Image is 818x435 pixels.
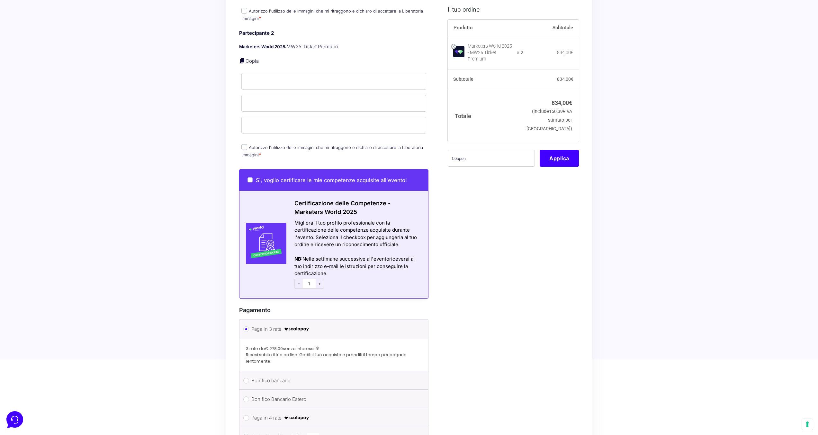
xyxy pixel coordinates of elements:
[526,109,572,132] small: (include IVA stimato per [GEOGRAPHIC_DATA])
[303,279,316,289] input: 1
[241,144,247,150] input: Autorizzo l'utilizzo delle immagini che mi ritraggono e dichiaro di accettare la Liberatoria imma...
[5,207,45,221] button: Home
[540,150,579,166] button: Applica
[563,109,565,114] span: €
[239,43,429,51] p: MW25 Ticket Premium
[247,177,253,182] input: Sì, voglio certificare le mie competenze acquisite all'evento!
[448,150,535,166] input: Coupon
[10,26,55,31] span: Le tue conversazioni
[294,255,420,277] div: : riceverai al tuo indirizzo e-mail le istruzioni per conseguire la certificazione.
[99,216,108,221] p: Aiuto
[5,410,24,429] iframe: Customerly Messenger Launcher
[571,77,573,82] span: €
[448,5,579,14] h3: Il tuo ordine
[14,94,105,100] input: Cerca un articolo...
[294,219,420,248] div: Migliora il tuo profilo professionale con la certificazione delle competenze acquisite durante l'...
[241,145,423,157] label: Autorizzo l'utilizzo delle immagini che mi ritraggono e dichiaro di accettare la Liberatoria imma...
[552,99,572,106] bdi: 834,00
[294,279,303,289] span: -
[571,50,573,55] span: €
[294,256,301,262] strong: NB
[56,216,73,221] p: Messaggi
[241,8,247,14] input: Autorizzo l'utilizzo delle immagini che mi ritraggono e dichiaro di accettare la Liberatoria imma...
[19,216,30,221] p: Home
[239,44,286,49] strong: Marketers World 2025:
[284,414,310,422] img: scalapay-logo-black.png
[557,77,573,82] bdi: 834,00
[251,413,414,423] label: Paga in 4 rate
[523,19,579,36] th: Subtotale
[241,8,423,21] label: Autorizzo l'utilizzo delle immagini che mi ritraggono e dichiaro di accettare la Liberatoria imma...
[569,99,572,106] span: €
[10,80,50,85] span: Trova una risposta
[802,419,813,430] button: Le tue preferenze relative al consenso per le tecnologie di tracciamento
[557,50,573,55] bdi: 834,00
[256,177,407,183] span: Sì, voglio certificare le mie competenze acquisite all'evento!
[5,5,108,15] h2: Ciao da Marketers 👋
[251,324,414,334] label: Paga in 3 rate
[31,36,44,49] img: dark
[294,248,420,256] div: Azioni del messaggio
[10,54,118,67] button: Inizia una conversazione
[251,376,414,385] label: Bonifico bancario
[21,36,33,49] img: dark
[239,306,429,314] h3: Pagamento
[448,19,523,36] th: Prodotto
[42,58,95,63] span: Inizia una conversazione
[549,109,565,114] span: 150,39
[448,69,523,90] th: Subtotale
[68,80,118,85] a: Apri Centro Assistenza
[10,36,23,49] img: dark
[239,30,429,37] h4: Partecipante 2
[239,223,287,264] img: Certificazione-MW24-300x300-1.jpg
[294,200,391,215] span: Certificazione delle Competenze - Marketers World 2025
[448,90,523,142] th: Totale
[468,43,513,62] div: Marketers World 2025 - MW25 Ticket Premium
[84,207,123,221] button: Aiuto
[239,58,246,64] a: Copia i dettagli dell'acquirente
[246,58,259,64] a: Copia
[316,279,324,289] span: +
[284,325,310,333] img: scalapay-logo-black.png
[453,46,464,57] img: Marketers World 2025 - MW25 Ticket Premium
[45,207,84,221] button: Messaggi
[517,49,523,56] strong: × 2
[302,256,389,262] span: Nelle settimane successive all'evento
[251,394,414,404] label: Bonifico Bancario Estero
